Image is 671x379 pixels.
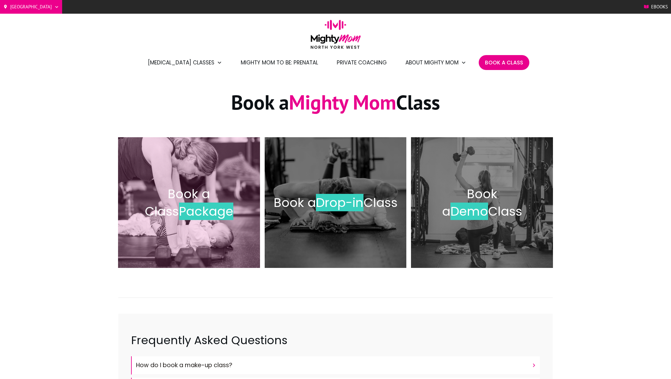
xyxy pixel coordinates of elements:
h1: Book a Class [118,89,553,123]
a: About Mighty Mom [405,57,466,68]
span: Ebooks [651,2,668,12]
a: Mighty Mom to Be: Prenatal [241,57,318,68]
span: About Mighty Mom [405,57,459,68]
a: [GEOGRAPHIC_DATA] [3,2,59,12]
a: Private Coaching [337,57,387,68]
span: Package [179,203,233,220]
a: Ebooks [644,2,668,12]
span: [MEDICAL_DATA] Classes [148,57,214,68]
span: Drop-in [316,194,363,211]
span: [GEOGRAPHIC_DATA] [10,2,52,12]
h2: Book a Class [271,194,400,211]
a: Book A Class [485,57,523,68]
a: [MEDICAL_DATA] Classes [148,57,222,68]
span: Book a [442,185,497,220]
span: Demo [450,203,488,220]
h2: Frequently Asked Questions [131,333,540,356]
span: Mighty Mom [289,89,396,115]
h4: How do I book a make-up class? [136,359,529,371]
span: Book a Class [145,185,210,220]
span: Class [488,203,522,220]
